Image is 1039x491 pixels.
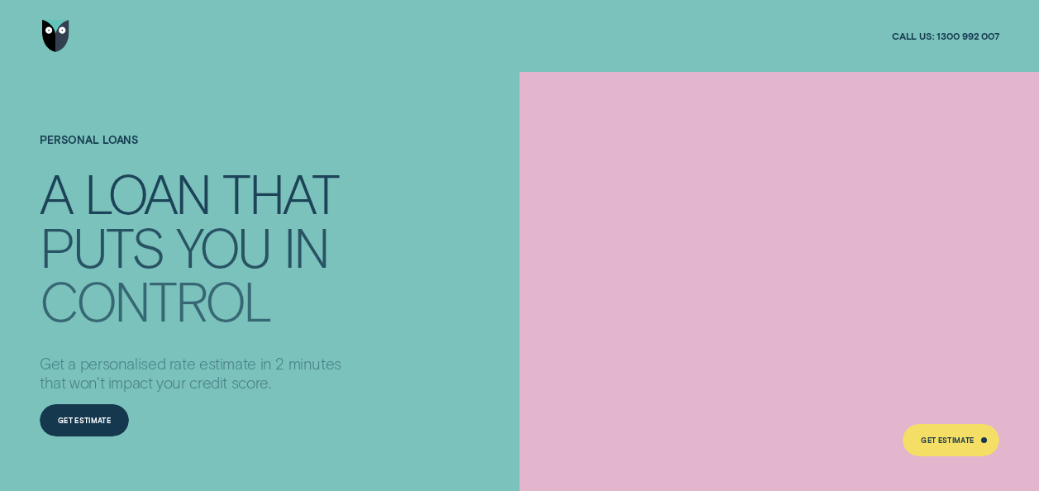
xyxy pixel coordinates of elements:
[892,30,934,42] span: Call us:
[937,30,999,42] span: 1300 992 007
[40,168,72,218] div: A
[222,168,337,218] div: THAT
[40,404,129,436] a: Get Estimate
[40,221,164,271] div: PUTS
[40,274,270,325] div: CONTROL
[84,168,210,218] div: LOAN
[42,20,69,52] img: Wisr
[284,221,328,271] div: IN
[892,30,999,42] a: Call us:1300 992 007
[40,354,352,393] p: Get a personalised rate estimate in 2 minutes that won't impact your credit score.
[40,166,352,317] h4: A LOAN THAT PUTS YOU IN CONTROL
[40,133,352,166] h1: Personal Loans
[176,221,270,271] div: YOU
[903,424,999,456] a: Get Estimate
